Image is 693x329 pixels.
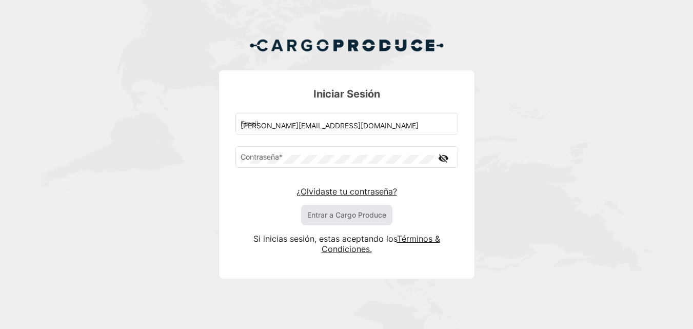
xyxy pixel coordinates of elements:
[253,234,397,244] span: Si inicias sesión, estas aceptando los
[322,234,440,254] a: Términos & Condiciones.
[438,152,450,165] mat-icon: visibility_off
[296,186,397,197] a: ¿Olvidaste tu contraseña?
[235,87,458,101] h3: Iniciar Sesión
[249,33,444,57] img: Cargo Produce Logo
